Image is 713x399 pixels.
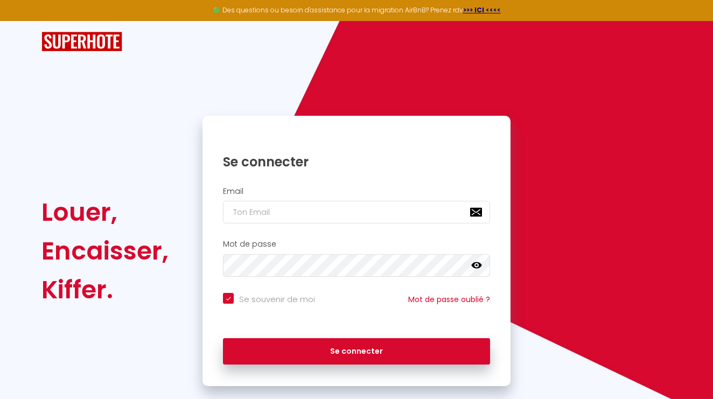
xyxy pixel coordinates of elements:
a: >>> ICI <<<< [463,5,501,15]
a: Mot de passe oublié ? [408,294,490,305]
div: Kiffer. [41,270,169,309]
h2: Mot de passe [223,240,490,249]
h1: Se connecter [223,153,490,170]
div: Encaisser, [41,232,169,270]
img: SuperHote logo [41,32,122,52]
h2: Email [223,187,490,196]
div: Louer, [41,193,169,232]
input: Ton Email [223,201,490,223]
button: Se connecter [223,338,490,365]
